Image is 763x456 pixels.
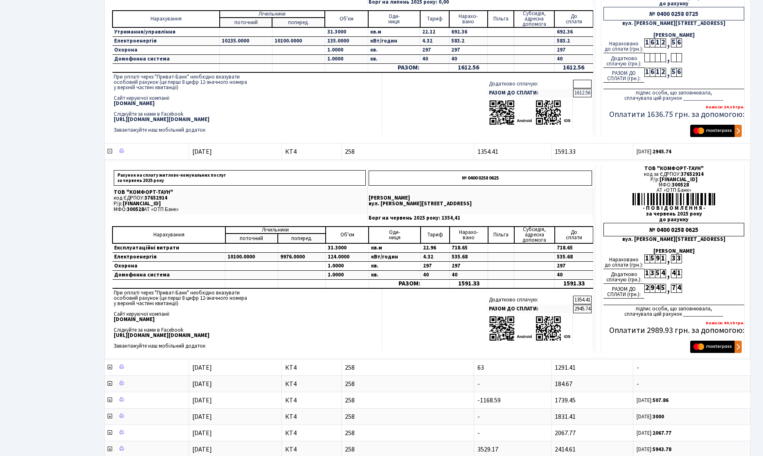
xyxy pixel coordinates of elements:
td: Нарахо- вано [450,227,488,243]
p: Рахунок на сплату житлово-комунальних послуг за червень 2025 року [114,170,366,186]
td: Домофонна система [113,271,225,280]
span: 2414.61 [555,445,576,454]
div: ТОВ "КОМФОРТ-ТАУН" [603,166,744,171]
td: 583.2 [554,37,593,46]
td: 40 [555,271,593,280]
p: Р/р: [114,201,366,207]
span: 1354.41 [477,147,498,156]
div: 6 [676,38,682,47]
b: Комісія: 44.19 грн. [706,320,744,326]
b: 507.86 [653,397,668,404]
span: КТ4 [285,446,338,453]
div: підпис особи, що заповнювала, сплачувала цей рахунок ______________ [603,89,744,101]
span: 300528 [672,181,689,189]
span: [DATE] [192,412,212,421]
span: 63 [477,363,484,372]
td: До cплати [554,11,593,27]
td: 1.0000 [325,46,368,55]
td: 1591.33 [450,280,488,288]
td: Охорона [113,46,220,55]
span: [FINANCIAL_ID] [123,200,161,207]
td: 297 [450,262,488,271]
td: поперед. [278,234,326,244]
p: № 0400 0258 0625 [369,171,592,186]
img: apps-qrcodes.png [489,315,571,342]
div: 1 [644,38,650,47]
td: 1612.56 [573,89,592,97]
div: 4 [655,284,660,293]
td: 135.0000 [325,37,368,46]
td: поперед. [272,18,325,28]
td: 31.3000 [325,27,368,37]
div: , [666,53,671,63]
div: за червень 2025 року [603,211,744,217]
span: 1291.41 [555,363,576,372]
div: 9 [650,284,655,293]
div: [PERSON_NAME] [603,249,744,254]
span: КТ4 [285,381,338,387]
div: 1 [655,38,660,47]
td: кВт/годин [368,37,420,46]
div: № 0400 0258 0725 [603,7,744,20]
div: до рахунку [603,217,744,222]
td: Лічильники [220,11,325,17]
span: 1739.45 [555,396,576,405]
div: , [666,269,671,279]
td: РАЗОМ: [368,64,449,72]
td: 9976.0000 [278,253,326,262]
td: Субсидія, адресна допомога [514,227,555,243]
td: 692.36 [449,27,488,37]
span: 3529.17 [477,445,498,454]
span: 258 [345,413,470,420]
div: - П О В І Д О М Л Е Н Н Я - [603,206,744,211]
div: 5 [671,38,676,47]
b: 2945.74 [653,148,671,155]
td: Додатково сплачую: [487,80,573,88]
div: 3 [650,269,655,278]
td: 1612.56 [554,64,593,72]
td: поточний [225,234,278,244]
td: 297 [554,46,593,55]
img: Masterpass [690,125,742,137]
span: - [637,364,747,371]
td: 718.65 [450,243,488,253]
td: 583.2 [449,37,488,46]
td: 40 [554,55,593,64]
span: - [477,429,480,438]
td: 535.68 [555,253,593,262]
div: 4 [671,269,676,278]
p: ТОВ "КОМФОРТ-ТАУН" [114,190,366,195]
td: 297 [421,262,450,271]
td: Утримання/управління [113,27,220,37]
td: РАЗОМ ДО СПЛАТИ: [487,305,573,313]
td: кВт/годин [369,253,421,262]
td: Тариф [420,11,449,27]
td: 297 [449,46,488,55]
div: 6 [650,38,655,47]
td: кв.м [369,243,421,253]
div: 5 [660,284,666,293]
p: вул. [PERSON_NAME][STREET_ADDRESS] [369,201,592,207]
td: РАЗОМ ДО СПЛАТИ: [487,89,573,97]
div: 4 [660,269,666,278]
div: 1 [644,269,650,278]
td: Тариф [421,227,450,243]
span: КТ4 [285,413,338,420]
td: кв.м [368,27,420,37]
td: 40 [421,271,450,280]
div: РАЗОМ ДО СПЛАТИ (грн.): [603,68,644,83]
div: 3 [671,254,676,263]
p: МФО: АТ «ОТП Банк» [114,207,366,212]
td: Лічильники [225,227,326,233]
small: [DATE]: [637,429,671,437]
td: 10100.0000 [225,253,278,262]
b: [URL][DOMAIN_NAME][DOMAIN_NAME] [114,332,209,339]
span: 1591.33 [555,147,576,156]
div: , [666,254,671,264]
td: 40 [449,55,488,64]
div: АТ «ОТП Банк» [603,188,744,193]
span: 1831.41 [555,412,576,421]
td: Нарахування [113,227,225,243]
div: Додатково сплачую (грн.): [603,53,644,68]
div: № 0400 0258 0625 [603,223,744,236]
